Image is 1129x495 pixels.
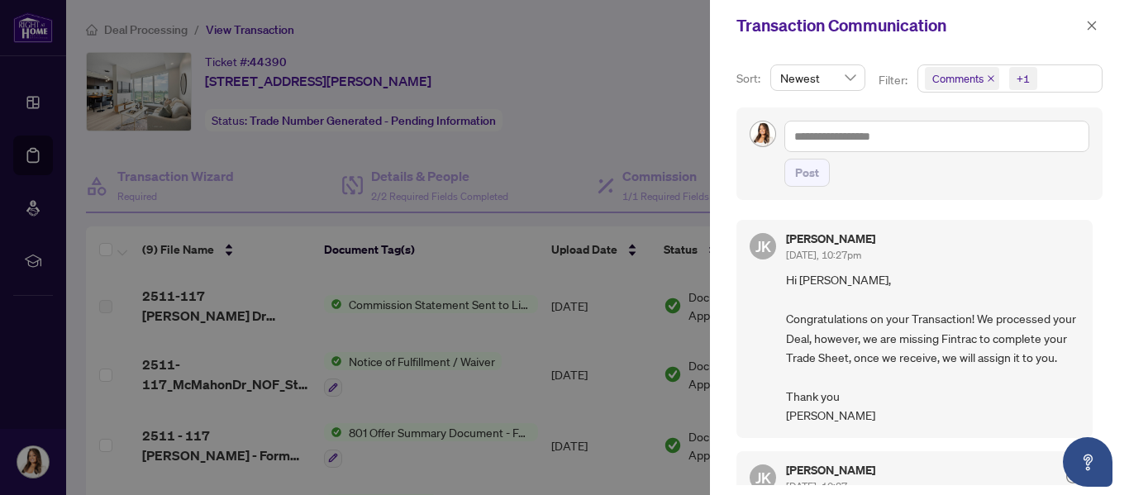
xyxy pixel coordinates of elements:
[755,235,771,258] span: JK
[786,464,875,476] h5: [PERSON_NAME]
[1063,437,1112,487] button: Open asap
[1066,470,1079,483] span: check-circle
[786,480,861,493] span: [DATE], 10:27pm
[780,65,855,90] span: Newest
[755,466,771,489] span: JK
[987,74,995,83] span: close
[1017,70,1030,87] div: +1
[879,71,910,89] p: Filter:
[786,249,861,261] span: [DATE], 10:27pm
[925,67,999,90] span: Comments
[932,70,984,87] span: Comments
[750,121,775,146] img: Profile Icon
[736,69,764,88] p: Sort:
[786,233,875,245] h5: [PERSON_NAME]
[784,159,830,187] button: Post
[786,270,1079,425] span: Hi [PERSON_NAME], Congratulations on your Transaction! We processed your Deal, however, we are mi...
[736,13,1081,38] div: Transaction Communication
[1086,20,1098,31] span: close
